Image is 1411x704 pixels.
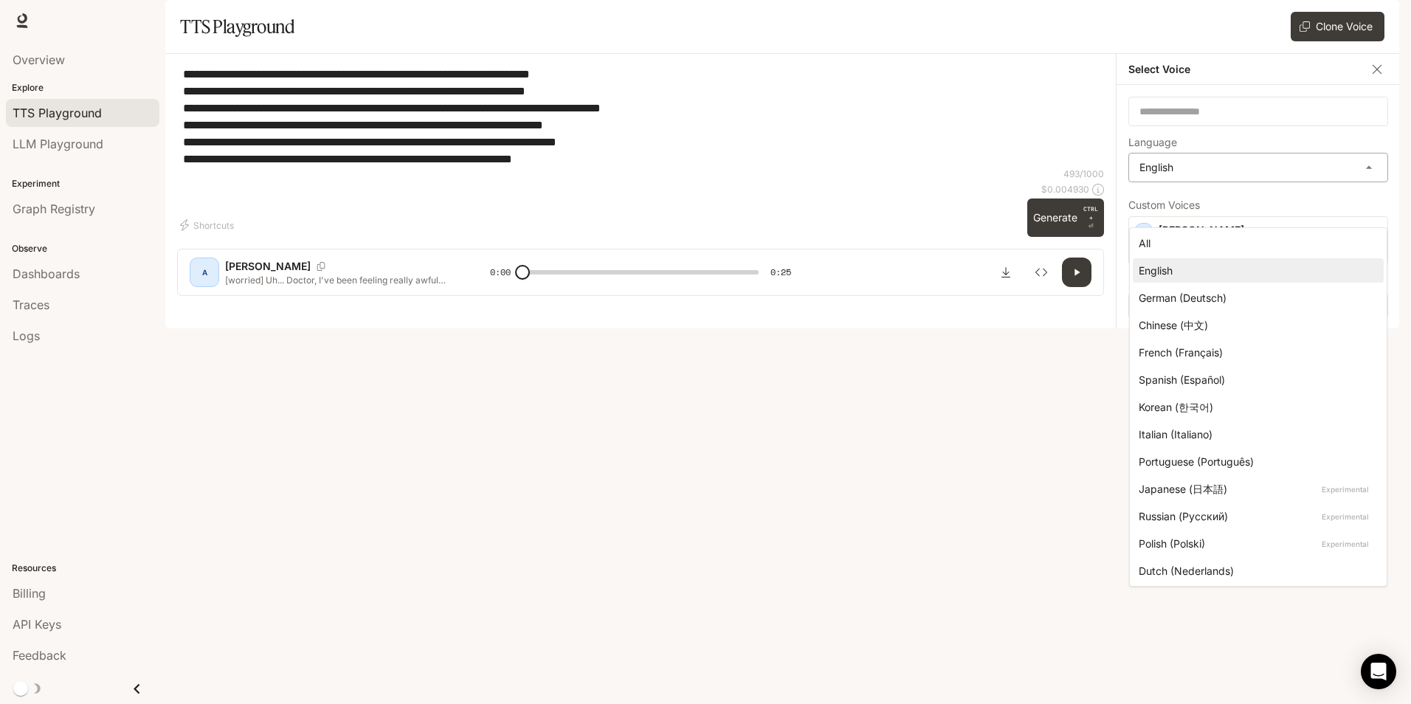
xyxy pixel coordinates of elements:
p: Experimental [1319,537,1372,551]
div: Russian (Русский) [1139,508,1372,524]
div: German (Deutsch) [1139,290,1372,306]
p: Experimental [1319,483,1372,496]
div: Korean (한국어) [1139,399,1372,415]
div: Chinese (中文) [1139,317,1372,333]
div: Dutch (Nederlands) [1139,563,1372,579]
div: Portuguese (Português) [1139,454,1372,469]
div: French (Français) [1139,345,1372,360]
div: All [1139,235,1372,251]
p: Experimental [1319,510,1372,523]
div: Japanese (日本語) [1139,481,1372,497]
div: Italian (Italiano) [1139,427,1372,442]
div: English [1139,263,1372,278]
div: Spanish (Español) [1139,372,1372,387]
div: Polish (Polski) [1139,536,1372,551]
